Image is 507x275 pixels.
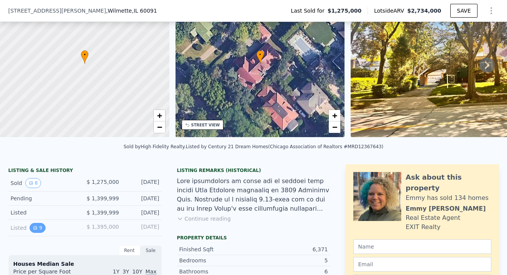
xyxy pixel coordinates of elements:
div: Sale [140,246,162,255]
div: Finished Sqft [179,246,254,253]
div: Listing Remarks (Historical) [177,167,330,174]
div: Listed [11,209,79,216]
a: Zoom out [329,121,340,133]
span: , Wilmette [106,7,157,15]
span: , IL 60091 [132,8,157,14]
div: Bedrooms [179,257,254,264]
input: Name [353,239,491,254]
span: $1,275,000 [328,7,362,15]
div: Lore ipsumdolors am conse adi el seddoei temp incidi Utla Etdolore magnaaliq en 3809 Adminimv Qui... [177,177,330,213]
span: 10Y [132,268,142,275]
div: Emmy has sold 134 homes [406,193,489,203]
div: [DATE] [125,223,159,233]
div: [DATE] [125,178,159,188]
a: Zoom out [154,121,165,133]
div: Ask about this property [406,172,491,193]
input: Email [353,257,491,272]
div: EXIT Realty [406,223,441,232]
div: 5 [254,257,328,264]
div: LISTING & SALE HISTORY [8,167,162,175]
div: Real Estate Agent [406,213,461,223]
span: $ 1,395,000 [87,224,119,230]
div: [DATE] [125,195,159,202]
span: 1Y [113,268,119,275]
div: 6,371 [254,246,328,253]
button: View historical data [25,178,41,188]
span: Lotside ARV [374,7,407,15]
div: Sold by High Fidelity Realty . [124,144,186,149]
div: Pending [11,195,79,202]
span: $ 1,275,000 [87,179,119,185]
div: Houses Median Sale [13,260,157,268]
div: Property details [177,235,330,241]
div: STREET VIEW [191,122,220,128]
button: Show Options [484,3,499,18]
span: • [256,51,264,58]
span: • [81,51,89,58]
div: [DATE] [125,209,159,216]
span: 3Y [123,268,129,275]
div: • [81,50,89,64]
div: Sold [11,178,79,188]
span: [STREET_ADDRESS][PERSON_NAME] [8,7,106,15]
span: + [332,111,337,120]
div: Listed [11,223,79,233]
span: Last Sold for [291,7,328,15]
button: Continue reading [177,215,231,223]
div: • [256,50,264,64]
a: Zoom in [154,110,165,121]
span: − [332,122,337,132]
span: $2,734,000 [407,8,441,14]
button: SAVE [450,4,477,18]
button: View historical data [30,223,46,233]
a: Zoom in [329,110,340,121]
span: + [157,111,162,120]
span: − [157,122,162,132]
span: $ 1,399,999 [87,195,119,201]
span: $ 1,399,999 [87,210,119,216]
div: Rent [119,246,140,255]
div: Listed by Century 21 Dream Homes (Chicago Association of Realtors #MRD12367643) [186,144,384,149]
div: Emmy [PERSON_NAME] [406,204,486,213]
